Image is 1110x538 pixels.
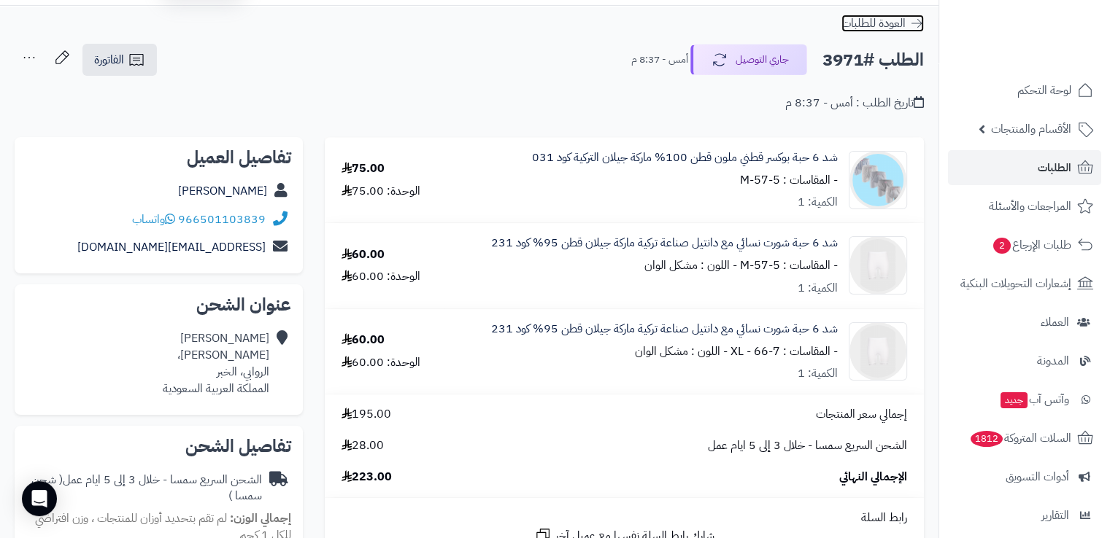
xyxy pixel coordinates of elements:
[26,149,291,166] h2: تفاصيل العميل
[1038,157,1071,178] span: الطلبات
[342,246,385,263] div: 60.00
[94,51,124,69] span: الفاتورة
[342,183,420,200] div: الوحدة: 75.00
[798,280,838,297] div: الكمية: 1
[631,52,688,67] small: أمس - 8:37 م
[491,235,838,252] a: شد 6 حبة شورت نسائي مع دانتيل صناعة تركية ماركة جيلان قطن 95% كود 231
[849,151,906,209] img: 1755162795-031-0%20(5)-90x90.png
[26,296,291,313] h2: عنوان الشحن
[1041,505,1069,526] span: التقارير
[948,382,1101,417] a: وآتس آبجديد
[948,266,1101,301] a: إشعارات التحويلات البنكية
[342,354,420,371] div: الوحدة: 60.00
[839,469,907,486] span: الإجمالي النهائي
[491,321,838,338] a: شد 6 حبة شورت نسائي مع دانتيل صناعة تركية ماركة جيلان قطن 95% كود 231
[785,95,924,112] div: تاريخ الطلب : أمس - 8:37 م
[342,437,384,454] span: 28.00
[342,332,385,348] div: 60.00
[849,322,906,381] img: 1755182322-231-1-90x90.png
[342,268,420,285] div: الوحدة: 60.00
[798,365,838,382] div: الكمية: 1
[989,196,1071,217] span: المراجعات والأسئلة
[635,343,728,360] small: - اللون : مشكل الوان
[948,459,1101,494] a: أدوات التسويق
[22,481,57,516] div: Open Intercom Messenger
[1017,80,1071,101] span: لوحة التحكم
[960,273,1071,294] span: إشعارات التحويلات البنكية
[342,469,392,486] span: 223.00
[26,472,262,505] div: الشحن السريع سمسا - خلال 3 إلى 5 ايام عمل
[969,428,1071,448] span: السلات المتروكة
[342,160,385,177] div: 75.00
[969,430,1004,448] span: 1812
[993,237,1011,254] span: 2
[132,211,175,228] a: واتساب
[948,189,1101,224] a: المراجعات والأسئلة
[798,194,838,211] div: الكمية: 1
[1011,19,1096,50] img: logo-2.png
[948,73,1101,108] a: لوحة التحكم
[1041,312,1069,332] span: العملاء
[841,15,906,32] span: العودة للطلبات
[31,471,262,505] span: ( شحن سمسا )
[1037,351,1069,371] span: المدونة
[532,149,838,166] a: شد 6 حبة بوكسر قطني ملون قطن 100% ماركة جيلان التركية كود 031
[708,437,907,454] span: الشحن السريع سمسا - خلال 3 إلى 5 ايام عمل
[77,238,266,256] a: [EMAIL_ADDRESS][DOMAIN_NAME]
[26,437,291,455] h2: تفاصيل الشحن
[849,236,906,295] img: 1755182322-231-1-90x90.png
[948,227,1101,262] a: طلبات الإرجاع2
[948,343,1101,378] a: المدونة
[841,15,924,32] a: العودة للطلبات
[991,119,1071,139] span: الأقسام والمنتجات
[82,44,157,76] a: الفاتورة
[999,389,1069,410] span: وآتس آب
[731,343,838,360] small: - المقاسات : XL - 66-7
[1006,467,1069,487] span: أدوات التسويق
[822,45,924,75] h2: الطلب #3971
[178,182,267,200] a: [PERSON_NAME]
[230,510,291,527] strong: إجمالي الوزن:
[163,330,269,397] div: [PERSON_NAME] [PERSON_NAME]، الروابي، الخبر المملكة العربية السعودية
[740,257,838,274] small: - المقاسات : M-57-5
[740,171,838,189] small: - المقاسات : M-57-5
[1001,392,1028,408] span: جديد
[342,406,391,423] span: 195.00
[948,150,1101,185] a: الطلبات
[178,211,266,228] a: 966501103839
[948,498,1101,533] a: التقارير
[948,305,1101,340] a: العملاء
[331,510,918,526] div: رابط السلة
[992,235,1071,255] span: طلبات الإرجاع
[644,257,737,274] small: - اللون : مشكل الوان
[690,44,807,75] button: جاري التوصيل
[948,421,1101,456] a: السلات المتروكة1812
[816,406,907,423] span: إجمالي سعر المنتجات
